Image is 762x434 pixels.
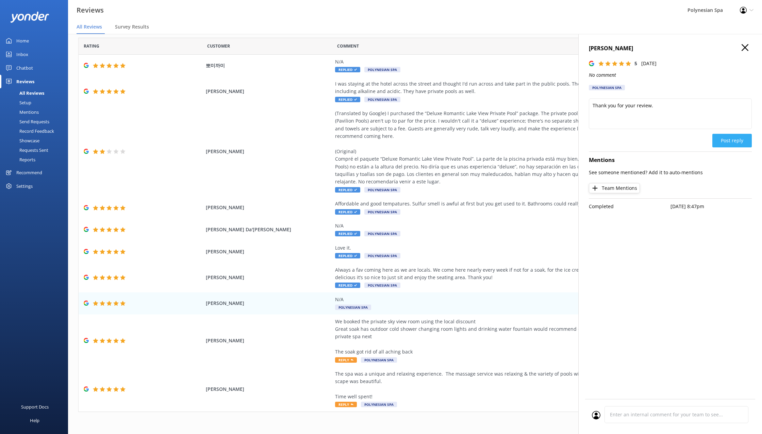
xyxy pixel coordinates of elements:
div: Polynesian Spa [589,85,625,90]
span: [PERSON_NAME] [206,248,331,255]
span: [PERSON_NAME] [206,148,331,155]
textarea: Thank you for your review. [589,98,752,129]
span: Polynesian Spa [364,67,400,72]
p: [DATE] 8:47pm [670,203,752,210]
div: Send Requests [4,117,49,126]
span: Reply [335,402,357,407]
span: Polynesian Spa [361,357,397,363]
span: [PERSON_NAME] [206,274,331,281]
div: N/A [335,222,645,230]
span: Polynesian Spa [364,283,400,288]
img: yonder-white-logo.png [10,12,49,23]
span: Polynesian Spa [364,253,400,258]
h4: [PERSON_NAME] [589,44,752,53]
div: Support Docs [21,400,49,414]
span: Polynesian Spa [361,402,397,407]
span: [PERSON_NAME] [206,300,331,307]
button: Team Mentions [589,183,640,193]
div: Settings [16,179,33,193]
a: Mentions [4,107,68,117]
span: Polynesian Spa [335,305,371,310]
a: Record Feedback [4,126,68,136]
span: Replied [335,97,360,102]
span: [PERSON_NAME] [206,385,331,393]
span: Replied [335,187,360,193]
span: Reply [335,357,357,363]
div: Showcase [4,136,39,145]
span: 5 [634,60,637,67]
img: user_profile.svg [592,411,600,419]
div: Requests Sent [4,145,48,155]
span: Date [207,43,230,49]
div: Always a fav coming here as we are locals. We come here nearly every week if not for a soak, for ... [335,266,645,282]
span: Survey Results [115,23,149,30]
span: [PERSON_NAME] [206,337,331,344]
a: All Reviews [4,88,68,98]
span: [PERSON_NAME] Da'[PERSON_NAME] [206,226,331,233]
div: Recommend [16,166,42,179]
div: Affordable and good tempatures. Sulfur smell is awful at first but you get used to it. Bathrooms ... [335,200,645,207]
h4: Mentions [589,156,752,165]
a: Requests Sent [4,145,68,155]
span: Polynesian Spa [364,231,400,236]
p: See someone mentioned? Add it to auto-mentions [589,169,752,176]
span: Date [84,43,99,49]
div: We booked the private sky view room using the local discount Great soak has outdoor cold shower c... [335,318,645,356]
button: Close [742,44,748,52]
span: Polynesian Spa [364,97,400,102]
div: Mentions [4,107,39,117]
div: (Translated by Google) I purchased the “Deluxe Romantic Lake View Private Pool” package. The priv... [335,110,645,186]
div: All Reviews [4,88,44,98]
span: Replied [335,231,360,236]
div: Record Feedback [4,126,54,136]
span: [PERSON_NAME] [206,204,331,211]
div: N/A [335,58,645,66]
span: Polynesian Spa [364,209,400,215]
a: Showcase [4,136,68,145]
span: Question [337,43,359,49]
span: Replied [335,283,360,288]
div: Help [30,414,39,427]
div: The spa was a unique and relaxing experience. The massage service was relaxing & the variety of p... [335,370,645,401]
span: Replied [335,67,360,72]
div: Reviews [16,75,34,88]
span: 뽀미까미 [206,62,331,69]
span: Polynesian Spa [364,187,400,193]
h3: Reviews [77,5,104,16]
div: I was staying at the hotel across the street and thought I'd run across and take part in the publ... [335,80,645,95]
p: Completed [589,203,670,210]
span: Replied [335,253,360,258]
div: Reports [4,155,35,164]
button: Post reply [712,134,752,147]
a: Setup [4,98,68,107]
a: Reports [4,155,68,164]
div: Inbox [16,48,28,61]
span: Replied [335,209,360,215]
a: Send Requests [4,117,68,126]
div: Chatbot [16,61,33,75]
span: All Reviews [77,23,102,30]
div: N/A [335,296,645,303]
div: Home [16,34,29,48]
span: [PERSON_NAME] [206,88,331,95]
div: Love it. [335,244,645,252]
p: [DATE] [641,60,657,67]
i: No comment [589,72,616,78]
div: Setup [4,98,31,107]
